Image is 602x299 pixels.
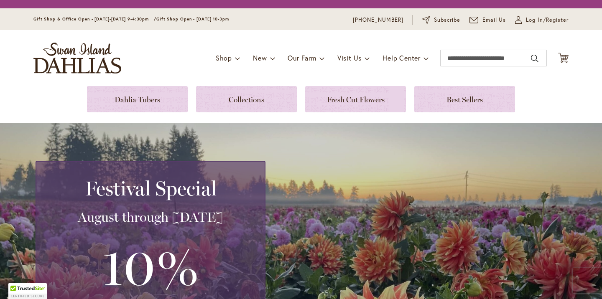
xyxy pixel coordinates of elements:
[434,16,460,24] span: Subscribe
[469,16,506,24] a: Email Us
[422,16,460,24] a: Subscribe
[515,16,569,24] a: Log In/Register
[33,16,156,22] span: Gift Shop & Office Open - [DATE]-[DATE] 9-4:30pm /
[526,16,569,24] span: Log In/Register
[33,43,121,73] a: store logo
[288,53,316,62] span: Our Farm
[216,53,232,62] span: Shop
[253,53,267,62] span: New
[46,177,255,200] h2: Festival Special
[337,53,362,62] span: Visit Us
[46,209,255,226] h3: August through [DATE]
[8,283,47,299] div: TrustedSite Certified
[353,16,403,24] a: [PHONE_NUMBER]
[531,52,538,65] button: Search
[156,16,229,22] span: Gift Shop Open - [DATE] 10-3pm
[482,16,506,24] span: Email Us
[46,234,255,299] h3: 10%
[383,53,421,62] span: Help Center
